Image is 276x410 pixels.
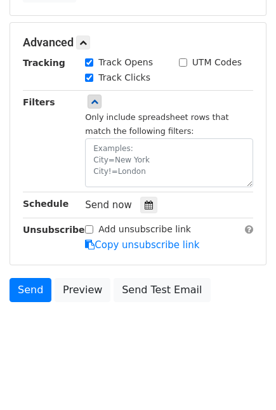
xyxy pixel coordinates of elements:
[23,36,253,50] h5: Advanced
[23,225,85,235] strong: Unsubscribe
[55,278,110,302] a: Preview
[23,199,69,209] strong: Schedule
[10,278,51,302] a: Send
[98,71,150,84] label: Track Clicks
[85,199,132,211] span: Send now
[213,349,276,410] div: Widget de chat
[85,112,228,136] small: Only include spreadsheet rows that match the following filters:
[98,223,191,236] label: Add unsubscribe link
[98,56,153,69] label: Track Opens
[23,97,55,107] strong: Filters
[213,349,276,410] iframe: Chat Widget
[85,239,199,251] a: Copy unsubscribe link
[192,56,242,69] label: UTM Codes
[23,58,65,68] strong: Tracking
[114,278,210,302] a: Send Test Email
